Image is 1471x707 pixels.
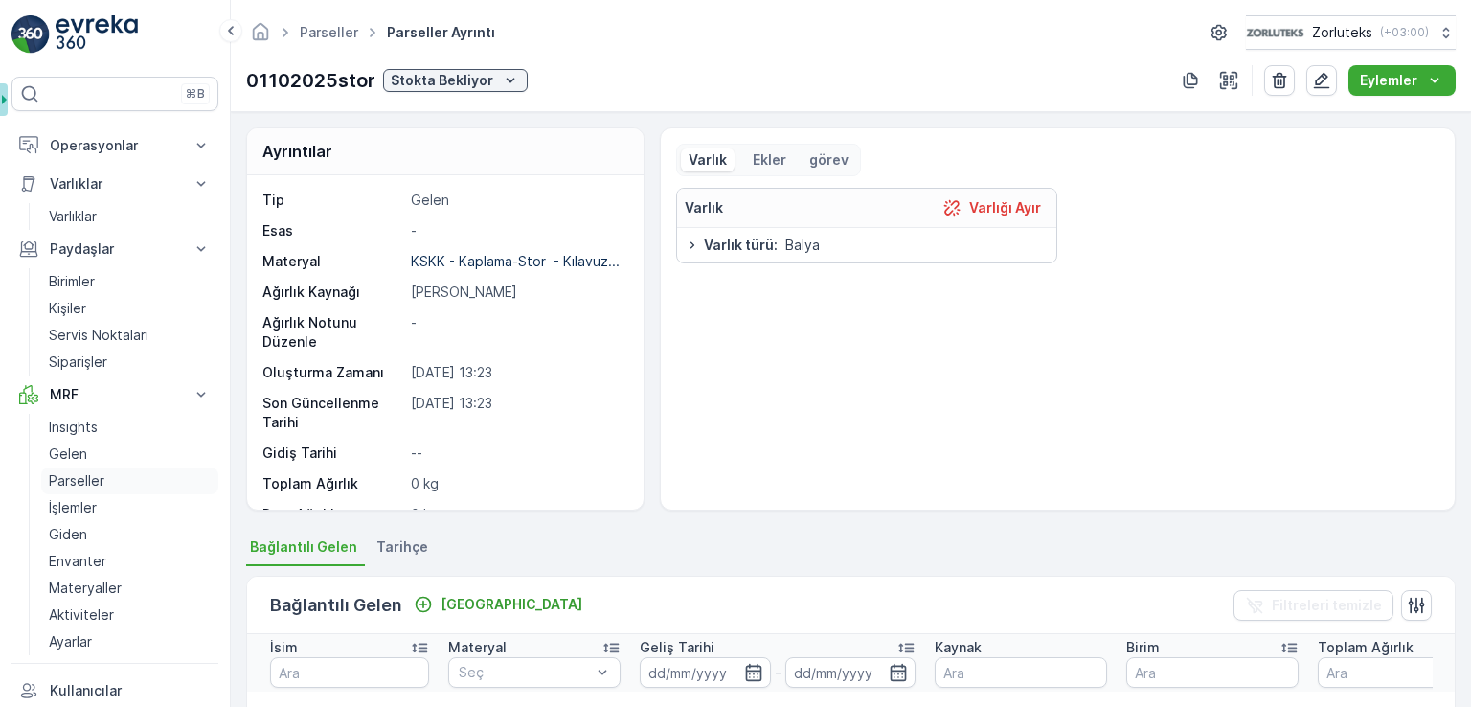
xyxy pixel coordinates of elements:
p: Birim [1126,638,1160,657]
button: Bağla [406,593,590,616]
button: MRF [11,376,218,414]
p: Envanter [49,552,106,571]
a: Aktiviteler [41,602,218,628]
p: Varlık [685,198,723,217]
p: Parseller [49,471,104,490]
a: Insights [41,414,218,441]
p: Stokta Bekliyor [391,71,493,90]
input: Ara [935,657,1107,688]
a: Parseller [41,468,218,494]
button: Varlıklar [11,165,218,203]
button: Filtreleri temizle [1233,590,1393,621]
img: logo [11,15,50,54]
button: Operasyonlar [11,126,218,165]
p: Esas [262,221,403,240]
p: Ekler [750,150,786,170]
p: Siparişler [49,353,107,372]
p: ⌘B [186,86,205,102]
p: Insights [49,418,98,437]
p: İsim [270,638,298,657]
img: 6-1-9-3_wQBzyll.png [1246,22,1304,43]
p: Varlık [689,150,727,170]
p: Oluşturma Zamanı [262,363,403,382]
p: Varlığı Ayır [969,198,1041,217]
span: Balya [785,236,820,255]
input: dd/mm/yyyy [640,657,771,688]
input: dd/mm/yyyy [785,657,917,688]
input: Ara [1126,657,1299,688]
p: Varlıklar [49,207,97,226]
p: Bağlantılı Gelen [270,592,402,619]
p: Gelen [411,191,622,210]
p: Operasyonlar [50,136,180,155]
p: [DATE] 13:23 [411,394,622,432]
p: Kullanıcılar [50,681,211,700]
p: - [775,661,781,684]
input: Ara [270,657,429,688]
p: ( +03:00 ) [1380,25,1429,40]
p: 0 kg [411,474,622,493]
p: Kaynak [935,638,982,657]
a: İşlemler [41,494,218,521]
p: MRF [50,385,180,404]
a: Envanter [41,548,218,575]
p: Ayrıntılar [262,140,332,163]
p: Geliş Tarihi [640,638,714,657]
a: Birimler [41,268,218,295]
p: - [411,221,622,240]
p: [GEOGRAPHIC_DATA] [441,595,582,614]
p: Ağırlık Notunu Düzenle [262,313,403,352]
p: Toplam Ağırlık [1318,638,1414,657]
a: Ayarlar [41,628,218,655]
p: Materyal [262,252,403,271]
p: Kişiler [49,299,86,318]
p: KSKK - Kaplama-Stor - Kılavuz... [411,253,620,269]
p: Dara Ağırlık [262,505,403,524]
a: Kişiler [41,295,218,322]
p: Materyaller [49,579,122,598]
p: Giden [49,525,87,544]
img: logo_light-DOdMpM7g.png [56,15,138,54]
p: Zorluteks [1312,23,1372,42]
p: [PERSON_NAME] [411,283,622,302]
p: Birimler [49,272,95,291]
p: Ağırlık Kaynağı [262,283,403,302]
span: Bağlantılı Gelen [250,537,357,557]
p: - [411,313,622,352]
span: Varlık türü : [704,236,778,255]
p: Seç [459,663,591,682]
a: Giden [41,521,218,548]
p: -- [411,444,622,463]
p: Ayarlar [49,632,92,651]
button: Zorluteks(+03:00) [1246,15,1456,50]
a: Servis Noktaları [41,322,218,349]
button: Varlığı Ayır [935,196,1049,219]
span: Tarihçe [376,537,428,557]
p: Aktiviteler [49,605,114,625]
p: Eylemler [1360,71,1417,90]
p: 01102025stor [246,66,375,95]
button: Stokta Bekliyor [383,69,528,92]
p: görev [809,150,849,170]
a: Ana Sayfa [250,29,271,45]
p: Toplam Ağırlık [262,474,403,493]
span: Parseller ayrıntı [383,23,499,42]
a: Siparişler [41,349,218,376]
a: Materyaller [41,575,218,602]
p: [DATE] 13:23 [411,363,622,382]
p: Servis Noktaları [49,326,148,345]
a: Parseller [300,24,358,40]
p: Son Güncellenme Tarihi [262,394,403,432]
button: Eylemler [1348,65,1456,96]
p: Filtreleri temizle [1272,596,1382,615]
p: Materyal [448,638,507,657]
p: 0 kg [411,505,622,524]
p: Varlıklar [50,174,180,194]
a: Gelen [41,441,218,468]
p: Tip [262,191,403,210]
button: Paydaşlar [11,230,218,268]
p: Paydaşlar [50,239,180,259]
p: Gidiş Tarihi [262,444,403,463]
p: Gelen [49,445,87,464]
a: Varlıklar [41,203,218,230]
